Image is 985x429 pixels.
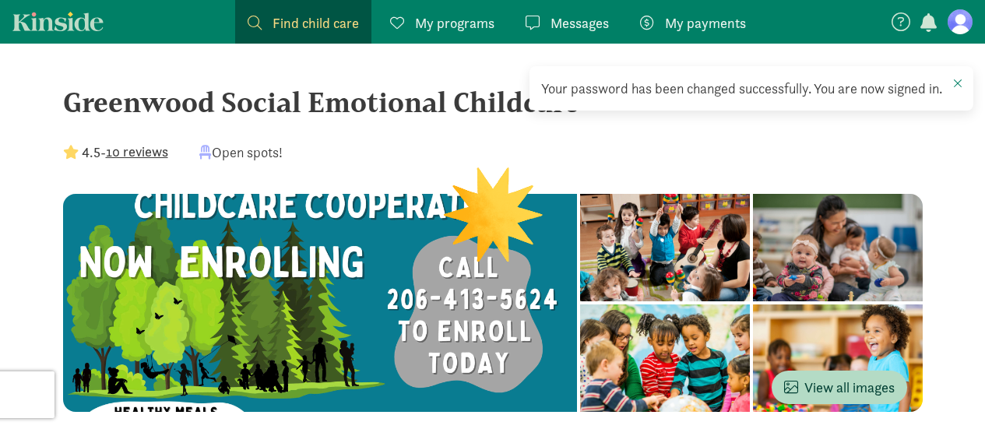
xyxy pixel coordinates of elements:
span: View all images [784,377,895,398]
span: My programs [415,12,494,33]
button: 10 reviews [106,141,168,162]
strong: 4.5 [82,143,100,161]
span: Find child care [273,12,359,33]
span: My payments [665,12,746,33]
div: Open spots! [199,142,283,163]
div: Your password has been changed successfully. You are now signed in. [541,78,962,99]
button: View all images [772,371,907,404]
div: Greenwood Social Emotional Childcare [63,81,923,123]
span: Messages [551,12,609,33]
a: Kinside [12,12,104,31]
div: - [63,142,168,163]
